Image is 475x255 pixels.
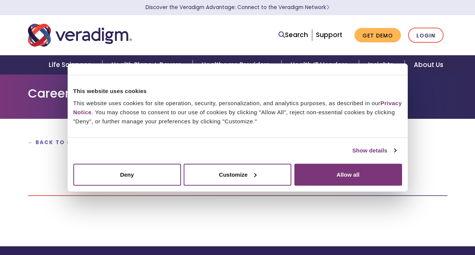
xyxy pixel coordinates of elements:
[352,146,396,155] a: Show details
[193,55,281,75] a: Healthcare Providers
[359,55,405,75] a: Insights
[354,28,401,43] a: Get Demo
[28,154,447,166] h2: Together, let's transform health insightfully
[73,98,402,126] div: This website uses cookies for site operation, security, personalization, and analytics purposes, ...
[405,55,452,75] a: About Us
[326,4,330,11] span: Learn More
[40,55,102,75] a: Life Sciences
[282,55,359,75] a: Health IT Vendors
[28,175,447,186] h3: Scroll below to apply for this position!
[316,30,342,39] a: Support
[408,28,444,43] a: Login
[294,163,402,185] button: Allow all
[73,87,402,96] div: This website uses cookies
[102,55,193,75] a: Health Plans + Payers
[145,4,330,11] a: Discover the Veradigm Advantage: Connect to the Veradigm NetworkLearn More
[28,86,447,101] h1: Careers
[184,163,291,185] button: Customize
[28,139,123,146] a: ← Back to Open Positions
[73,100,402,115] a: Privacy Notice
[73,163,181,185] button: Deny
[28,23,132,48] img: Veradigm logo
[279,30,308,40] a: Search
